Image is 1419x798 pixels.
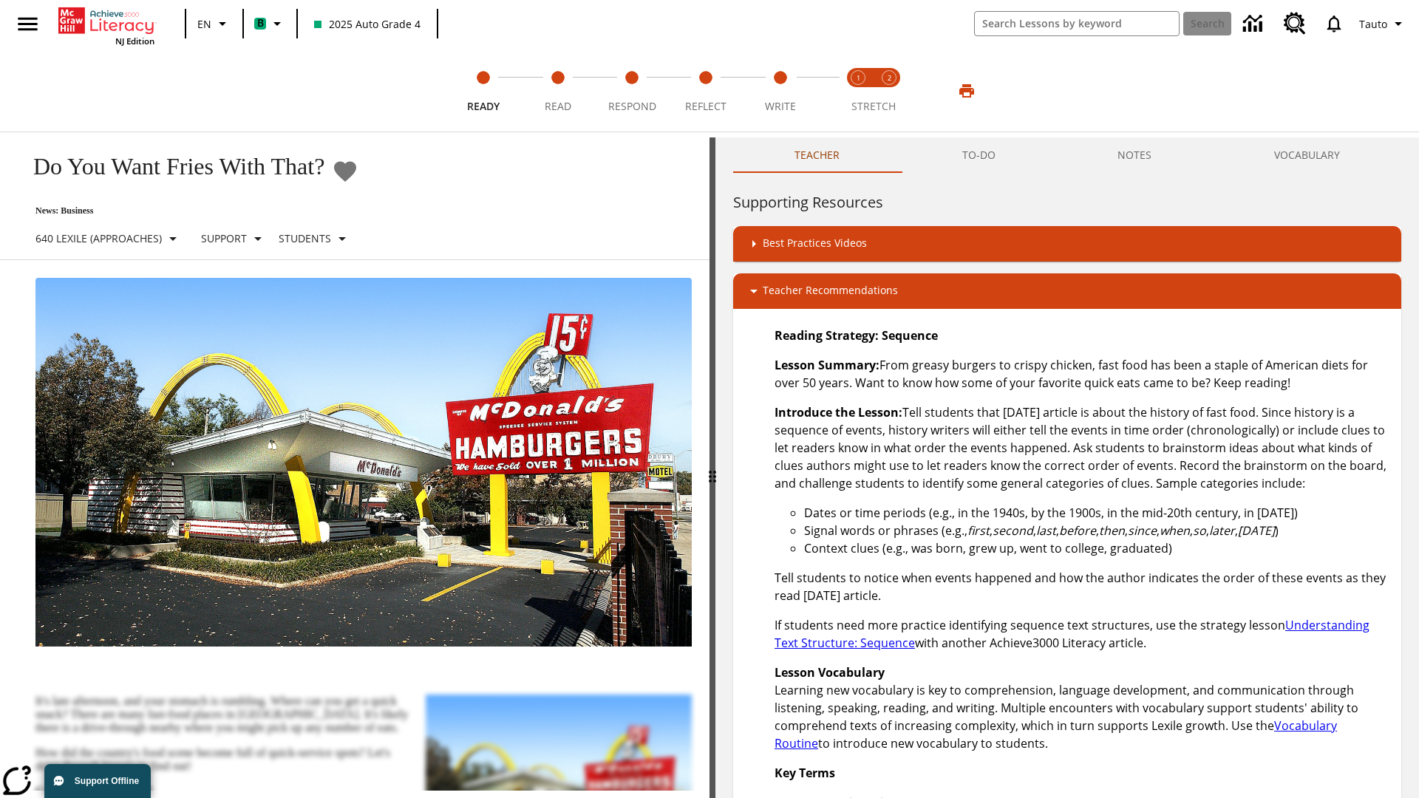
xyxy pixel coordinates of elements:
[514,50,600,132] button: Read step 2 of 5
[1359,16,1387,32] span: Tauto
[279,231,331,246] p: Students
[1059,522,1096,539] em: before
[1234,4,1275,44] a: Data Center
[709,137,715,798] div: Press Enter or Spacebar and then press right and left arrow keys to move the slider
[738,50,823,132] button: Write step 5 of 5
[1213,137,1401,173] button: VOCABULARY
[763,282,898,300] p: Teacher Recommendations
[332,158,358,184] button: Add to Favorites - Do You Want Fries With That?
[1315,4,1353,43] a: Notifications
[775,616,1389,652] p: If students need more practice identifying sequence text structures, use the strategy lesson with...
[195,225,273,252] button: Scaffolds, Support
[589,50,675,132] button: Respond step 3 of 5
[775,664,1389,752] p: Learning new vocabulary is key to comprehension, language development, and communication through ...
[608,99,656,113] span: Respond
[763,235,867,253] p: Best Practices Videos
[1353,10,1413,37] button: Profile/Settings
[75,776,139,786] span: Support Offline
[115,35,154,47] span: NJ Edition
[901,137,1057,173] button: TO-DO
[30,225,188,252] button: Select Lexile, 640 Lexile (Approaches)
[545,99,571,113] span: Read
[715,137,1419,798] div: activity
[6,2,50,46] button: Open side menu
[967,522,990,539] em: first
[1057,137,1214,173] button: NOTES
[201,231,247,246] p: Support
[857,73,860,83] text: 1
[1193,522,1206,539] em: so
[58,4,154,47] div: Home
[197,16,211,32] span: EN
[248,10,292,37] button: Boost Class color is mint green. Change class color
[1160,522,1190,539] em: when
[804,522,1389,539] li: Signal words or phrases (e.g., , , , , , , , , , )
[775,403,1389,492] p: Tell students that [DATE] article is about the history of fast food. Since history is a sequence ...
[733,226,1401,262] div: Best Practices Videos
[273,225,357,252] button: Select Student
[440,50,526,132] button: Ready step 1 of 5
[733,137,1401,173] div: Instructional Panel Tabs
[257,14,264,33] span: B
[35,278,692,647] img: One of the first McDonald's stores, with the iconic red sign and golden arches.
[804,539,1389,557] li: Context clues (e.g., was born, grew up, went to college, graduated)
[1238,522,1275,539] em: [DATE]
[765,99,796,113] span: Write
[775,357,879,373] strong: Lesson Summary:
[314,16,421,32] span: 2025 Auto Grade 4
[733,273,1401,309] div: Teacher Recommendations
[18,205,358,216] p: News: Business
[733,137,901,173] button: Teacher
[804,504,1389,522] li: Dates or time periods (e.g., in the 1940s, by the 1900s, in the mid-20th century, in [DATE])
[1128,522,1157,539] em: since
[18,153,324,180] h1: Do You Want Fries With That?
[943,78,990,104] button: Print
[888,73,891,83] text: 2
[685,99,726,113] span: Reflect
[993,522,1033,539] em: second
[775,404,902,420] strong: Introduce the Lesson:
[1209,522,1235,539] em: later
[868,50,911,132] button: Stretch Respond step 2 of 2
[663,50,749,132] button: Reflect step 4 of 5
[837,50,879,132] button: Stretch Read step 1 of 2
[882,327,938,344] strong: Sequence
[1036,522,1056,539] em: last
[35,231,162,246] p: 640 Lexile (Approaches)
[775,356,1389,392] p: From greasy burgers to crispy chicken, fast food has been a staple of American diets for over 50 ...
[775,569,1389,604] p: Tell students to notice when events happened and how the author indicates the order of these even...
[775,664,885,681] strong: Lesson Vocabulary
[191,10,238,37] button: Language: EN, Select a language
[1275,4,1315,44] a: Resource Center, Will open in new tab
[975,12,1179,35] input: search field
[775,765,835,781] strong: Key Terms
[1099,522,1125,539] em: then
[733,191,1401,214] h6: Supporting Resources
[775,327,879,344] strong: Reading Strategy:
[467,99,500,113] span: Ready
[44,764,151,798] button: Support Offline
[851,99,896,113] span: STRETCH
